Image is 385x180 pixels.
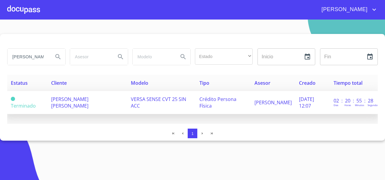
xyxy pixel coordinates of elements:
[199,80,209,86] span: Tipo
[70,49,111,65] input: search
[254,80,270,86] span: Asesor
[8,49,48,65] input: search
[11,97,15,101] span: Terminado
[51,50,65,64] button: Search
[113,50,128,64] button: Search
[344,103,351,107] p: Horas
[368,103,379,107] p: Segundos
[334,97,374,104] p: 02 : 20 : 55 : 28
[299,80,316,86] span: Creado
[131,96,186,109] span: VERSA SENSE CVT 25 SIN ACC
[188,129,197,138] button: 1
[195,48,253,65] div: ​
[299,96,314,109] span: [DATE] 12:07
[254,99,292,106] span: [PERSON_NAME]
[199,96,236,109] span: Crédito Persona Física
[51,80,67,86] span: Cliente
[131,80,148,86] span: Modelo
[317,5,378,14] button: account of current user
[176,50,190,64] button: Search
[355,103,364,107] p: Minutos
[317,5,371,14] span: [PERSON_NAME]
[334,103,338,107] p: Dias
[11,102,36,109] span: Terminado
[51,96,88,109] span: [PERSON_NAME] [PERSON_NAME]
[133,49,174,65] input: search
[11,80,28,86] span: Estatus
[191,131,193,136] span: 1
[334,80,362,86] span: Tiempo total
